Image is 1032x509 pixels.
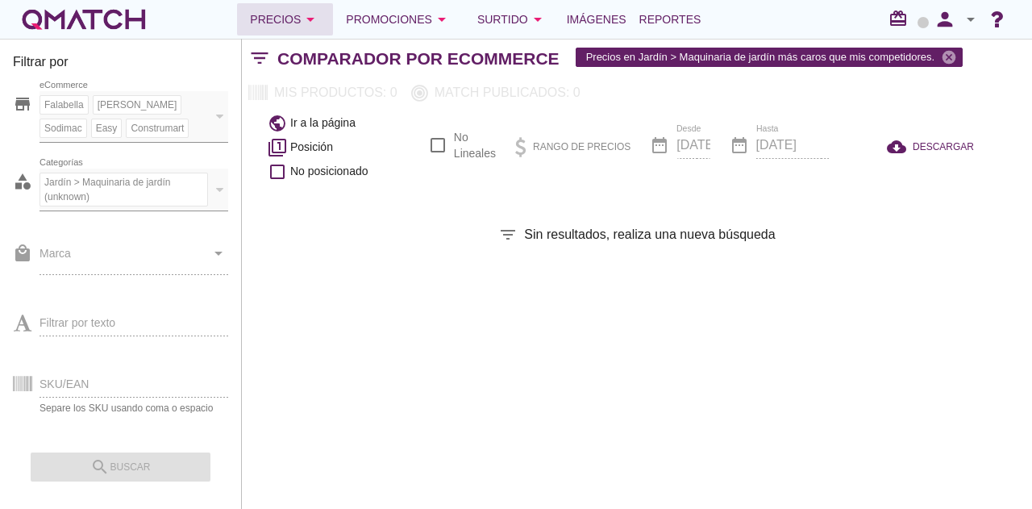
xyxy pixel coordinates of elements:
[242,58,277,59] i: filter_list
[13,172,32,191] i: category
[290,115,356,131] span: Ir a la página
[127,121,188,136] span: Construmart
[268,114,287,133] i: public
[454,129,496,161] label: No Lineales
[13,52,228,78] h3: Filtrar por
[290,139,333,156] span: Posición
[237,3,333,35] button: Precios
[250,10,320,29] div: Precios
[92,121,122,136] span: Easy
[913,140,974,154] span: DESCARGAR
[524,225,775,244] span: Sin resultados, realiza una nueva búsqueda
[268,138,287,157] i: filter_1
[40,175,207,204] span: Jardín > Maquinaria de jardín (unknown)
[528,10,547,29] i: arrow_drop_down
[268,162,287,181] i: check_box_outline_blank
[19,3,148,35] a: white-qmatch-logo
[874,132,987,161] button: DESCARGAR
[346,10,451,29] div: Promociones
[40,121,86,136] span: Sodimac
[888,9,914,28] i: redeem
[941,49,957,65] i: cancel
[929,8,961,31] i: person
[301,10,320,29] i: arrow_drop_down
[639,10,701,29] span: Reportes
[576,44,962,70] span: Precios en Jardín > Maquinaria de jardín más caros que mis competidores.
[567,10,626,29] span: Imágenes
[477,10,547,29] div: Surtido
[277,46,560,72] h2: Comparador por eCommerce
[498,225,518,244] i: filter_list
[887,137,913,156] i: cloud_download
[13,94,32,114] i: store
[94,98,181,112] span: [PERSON_NAME]
[432,10,451,29] i: arrow_drop_down
[961,10,980,29] i: arrow_drop_down
[290,163,368,180] span: No posicionado
[633,3,708,35] a: Reportes
[464,3,560,35] button: Surtido
[40,98,88,112] span: Falabella
[560,3,633,35] a: Imágenes
[333,3,464,35] button: Promociones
